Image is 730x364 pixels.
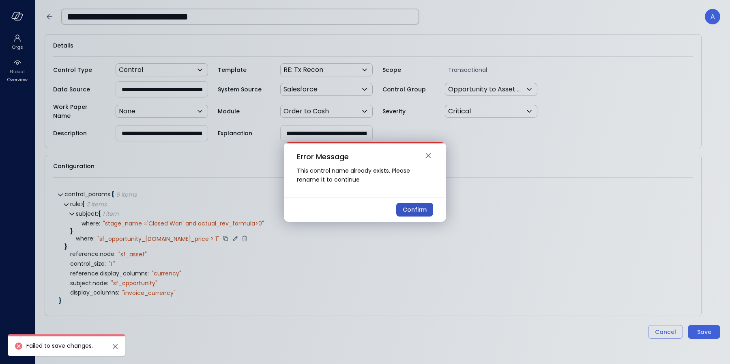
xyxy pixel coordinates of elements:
button: Confirm [396,203,433,217]
span: Error Message [297,152,349,162]
span: This control name already exists. Please rename it to continue [297,166,433,184]
button: close [110,342,120,351]
span: Failed to save changes. [26,342,93,350]
div: Confirm [403,205,427,215]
